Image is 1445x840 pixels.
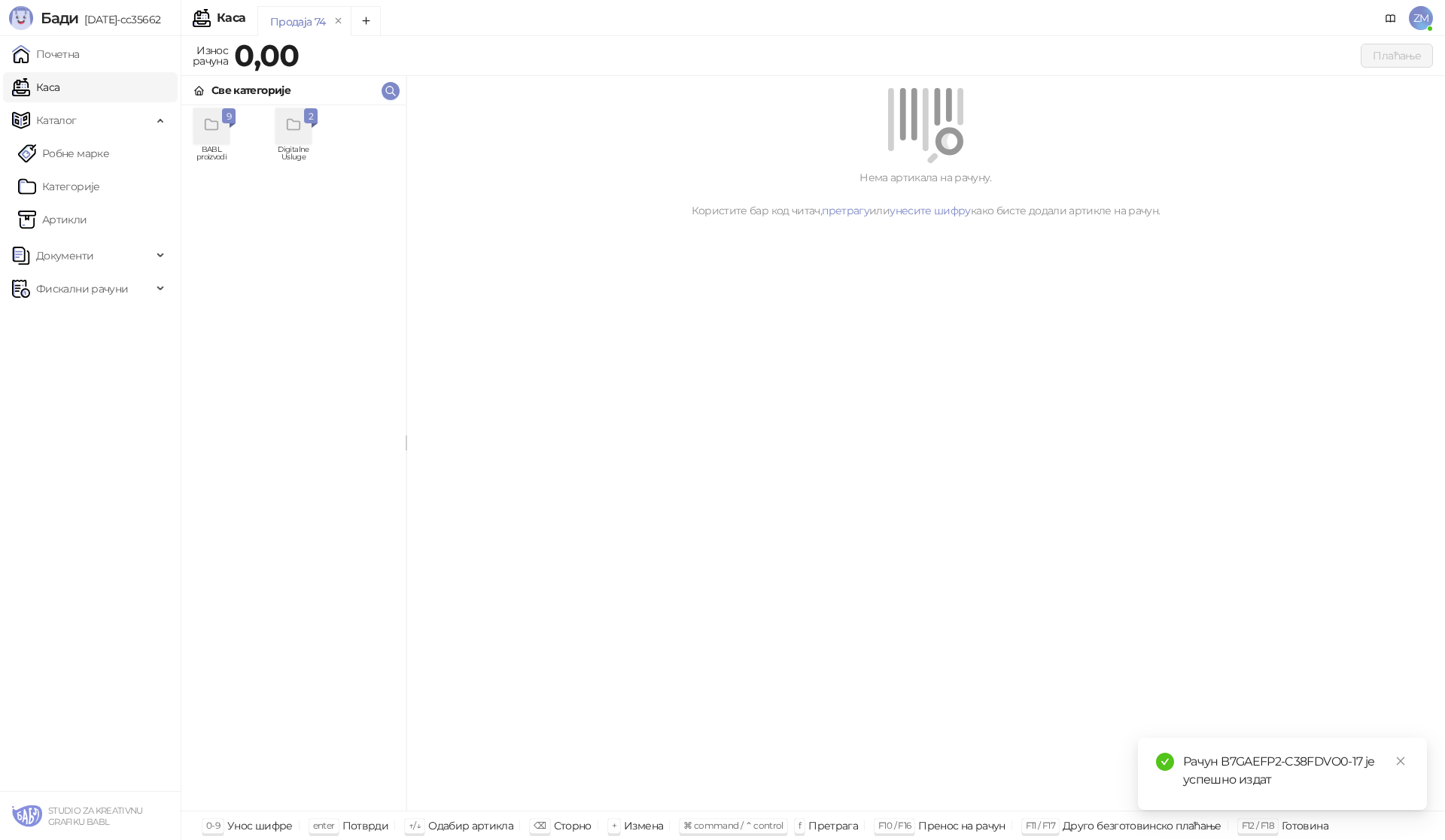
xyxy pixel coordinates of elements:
[409,820,421,831] span: ↑/↓
[534,820,546,831] span: ⌫
[1183,753,1409,789] div: Рачун B7GAEFP2-C38FDVO0-17 је успешно издат
[918,816,1005,835] div: Пренос на рачун
[225,108,233,125] span: 9
[1026,820,1055,831] span: F11 / F17
[206,820,220,831] span: 0-9
[1361,44,1433,68] button: Плаћање
[12,72,59,102] a: Каса
[878,820,911,831] span: F10 / F16
[612,820,616,831] span: +
[329,15,348,28] button: remove
[683,820,783,831] span: ⌘ command / ⌃ control
[822,204,869,217] a: претрагу
[227,816,293,835] div: Унос шифре
[36,274,128,304] span: Фискални рачуни
[351,6,381,36] button: Add tab
[269,146,318,168] span: Digitalne Usluge
[12,39,80,69] a: Почетна
[799,820,801,831] span: f
[1156,753,1174,771] span: check-circle
[190,41,231,71] div: Износ рачуна
[554,816,592,835] div: Сторно
[48,805,143,827] small: STUDIO ZA KREATIVNU GRAFIKU BABL
[270,14,326,30] div: Продаја 74
[1063,816,1221,835] div: Друго безготовинско плаћање
[18,171,100,202] a: Категорије
[41,9,78,27] span: Бади
[211,82,291,99] div: Све категорије
[36,105,77,135] span: Каталог
[18,205,87,235] a: ArtikliАртикли
[424,169,1427,219] div: Нема артикала на рачуну. Користите бар код читач, или како бисте додали артикле на рачун.
[428,816,513,835] div: Одабир артикла
[1379,6,1403,30] a: Документација
[187,146,236,168] span: BABL proizvodi
[18,138,109,168] a: Робне марке
[1395,756,1406,766] span: close
[307,108,315,125] span: 2
[313,820,335,831] span: enter
[1242,820,1274,831] span: F12 / F18
[1282,816,1328,835] div: Готовина
[217,12,245,24] div: Каса
[890,204,971,217] a: унесите шифру
[36,241,93,271] span: Документи
[808,816,858,835] div: Претрага
[624,816,663,835] div: Измена
[234,37,299,74] strong: 0,00
[1409,6,1433,30] span: ZM
[1392,753,1409,769] a: Close
[342,816,389,835] div: Потврди
[78,13,160,26] span: [DATE]-cc35662
[9,6,33,30] img: Logo
[12,801,42,831] img: 64x64-companyLogo-4d0a4515-02ce-43d0-8af4-3da660a44a69.png
[181,105,406,811] div: grid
